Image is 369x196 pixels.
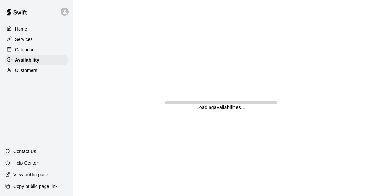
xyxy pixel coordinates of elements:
p: Customers [15,67,37,74]
p: Help Center [13,160,38,166]
a: Services [5,34,68,44]
p: Contact Us [13,148,36,154]
p: Copy public page link [13,183,57,190]
a: Customers [5,66,68,75]
p: View public page [13,171,48,178]
a: Availability [5,55,68,65]
p: Calendar [15,46,34,53]
a: Calendar [5,45,68,55]
a: Home [5,24,68,34]
p: Home [15,26,27,32]
p: Availability [15,57,39,63]
p: Loading availabilities ... [197,104,245,111]
p: Services [15,36,33,43]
